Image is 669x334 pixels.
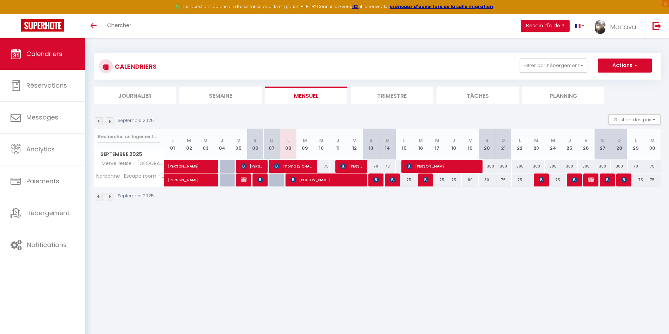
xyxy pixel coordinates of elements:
[479,160,495,173] div: 300
[479,173,495,186] div: 80
[94,87,176,104] li: Journalier
[512,160,528,173] div: 300
[601,137,604,144] abbr: S
[520,59,587,73] button: Filtrer par hébergement
[257,173,263,186] span: [PERSON_NAME]
[313,160,329,173] div: 70
[469,137,472,144] abbr: V
[287,137,289,144] abbr: L
[102,14,137,38] a: Chercher
[561,160,578,173] div: 300
[336,137,339,144] abbr: J
[263,129,280,160] th: 07
[644,129,661,160] th: 30
[495,160,512,173] div: 300
[168,170,216,183] span: [PERSON_NAME]
[652,21,661,30] img: logout
[98,130,160,143] input: Rechercher un logement...
[650,137,655,144] abbr: M
[594,160,611,173] div: 300
[635,137,637,144] abbr: L
[270,137,274,144] abbr: D
[462,173,478,186] div: 80
[588,173,594,186] span: [PERSON_NAME]
[628,129,644,160] th: 29
[26,49,63,58] span: Calendriers
[608,114,661,125] button: Gestion des prix
[303,137,307,144] abbr: M
[445,129,462,160] th: 18
[187,137,191,144] abbr: M
[26,81,67,90] span: Réservations
[485,137,488,144] abbr: S
[610,22,636,31] span: Manava
[379,129,396,160] th: 14
[118,117,154,124] p: Septembre 2025
[164,129,181,160] th: 01
[594,129,611,160] th: 27
[197,129,214,160] th: 03
[528,129,545,160] th: 23
[423,173,428,186] span: [PERSON_NAME]
[521,20,570,32] button: Besoin d'aide ?
[403,137,405,144] abbr: L
[495,173,512,186] div: 75
[107,21,131,29] span: Chercher
[313,129,329,160] th: 10
[429,173,445,186] div: 75
[95,173,165,179] span: Narbonne : Escape room - les trésors de [GEOGRAPHIC_DATA]
[241,173,247,186] span: [PERSON_NAME]
[419,137,423,144] abbr: M
[237,137,240,144] abbr: V
[512,173,528,186] div: 75
[179,87,262,104] li: Semaine
[595,20,605,34] img: ...
[512,129,528,160] th: 22
[437,87,519,104] li: Tâches
[113,59,157,74] h3: CALENDRIERS
[545,129,561,160] th: 24
[628,160,644,173] div: 70
[280,129,296,160] th: 08
[501,137,505,144] abbr: D
[578,160,594,173] div: 300
[95,160,165,168] span: Merveilleuse - [GEOGRAPHIC_DATA]
[572,173,577,186] span: [PERSON_NAME]
[352,4,359,9] a: ICI
[412,129,429,160] th: 16
[363,129,379,160] th: 13
[519,137,521,144] abbr: L
[203,137,208,144] abbr: M
[247,129,263,160] th: 06
[296,129,313,160] th: 09
[396,129,412,160] th: 15
[181,129,197,160] th: 02
[373,173,379,186] span: [PERSON_NAME]
[578,129,594,160] th: 26
[545,173,561,186] div: 75
[545,160,561,173] div: 300
[568,137,571,144] abbr: J
[390,173,395,186] span: [PERSON_NAME]
[390,4,493,9] strong: créneaux d'ouverture de la salle migration
[26,209,70,217] span: Hébergement
[598,59,652,73] button: Actions
[495,129,512,160] th: 21
[27,240,67,249] span: Notifications
[319,137,323,144] abbr: M
[363,160,379,173] div: 70
[406,159,479,173] span: [PERSON_NAME]
[118,193,154,199] p: Septembre 2025
[168,156,216,169] span: [PERSON_NAME]
[429,129,445,160] th: 17
[605,173,610,186] span: [PERSON_NAME]
[26,145,55,154] span: Analytics
[241,159,263,173] span: [PERSON_NAME]
[590,14,645,38] a: ... Manava
[164,173,181,187] a: [PERSON_NAME]
[274,159,313,173] span: Thomas2 CHANUT
[644,173,661,186] div: 75
[539,173,544,186] span: [PERSON_NAME]
[94,149,164,159] span: Septembre 2025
